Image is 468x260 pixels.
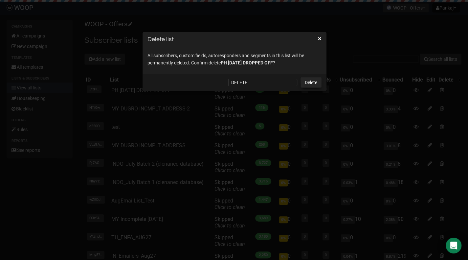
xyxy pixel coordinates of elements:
a: Delete [301,77,322,88]
div: Open Intercom Messenger [446,238,461,253]
span: PH [DATE] DROPPED OFF [221,60,273,65]
input: Type the word DELETE [228,79,297,86]
button: × [318,35,322,41]
h3: Delete list [147,35,322,44]
p: All subscribers, custom fields, autoresponders and segments in this list will be permanently dele... [147,52,322,66]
